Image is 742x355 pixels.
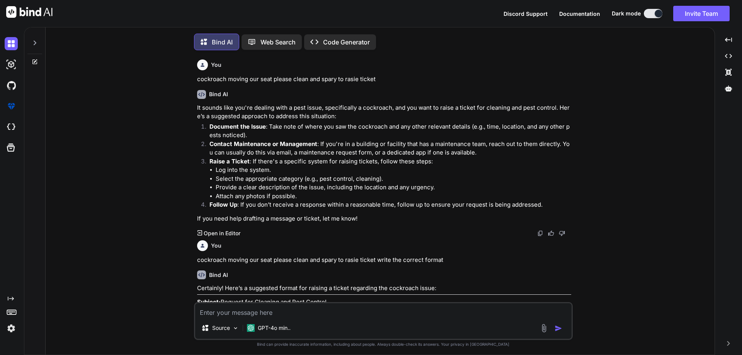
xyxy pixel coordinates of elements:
p: Bind can provide inaccurate information, including about people. Always double-check its answers.... [194,341,573,347]
p: cockroach moving our seat please clean and spary to rasie ticket [197,75,571,84]
img: Bind AI [6,6,53,18]
p: Source [212,324,230,332]
p: : If there's a specific system for raising tickets, follow these steps: [209,157,571,166]
p: GPT-4o min.. [258,324,291,332]
strong: Contact Maintenance or Management [209,140,317,148]
p: : Take note of where you saw the cockroach and any other relevant details (e.g., time, location, ... [209,122,571,140]
span: Discord Support [504,10,548,17]
img: premium [5,100,18,113]
img: copy [537,230,543,236]
h6: Bind AI [209,271,228,279]
p: cockroach moving our seat please clean and spary to rasie ticket write the correct format [197,256,571,265]
p: : If you're in a building or facility that has a maintenance team, reach out to them directly. Yo... [209,140,571,157]
img: attachment [539,324,548,333]
button: Documentation [559,10,600,18]
p: Open in Editor [204,229,240,237]
p: Web Search [260,37,296,47]
li: Provide a clear description of the issue, including the location and any urgency. [216,183,571,192]
p: It sounds like you're dealing with a pest issue, specifically a cockroach, and you want to raise ... [197,104,571,121]
strong: Document the Issue [209,123,266,130]
p: : If you don’t receive a response within a reasonable time, follow up to ensure your request is b... [209,200,571,209]
li: Log into the system. [216,166,571,175]
img: dislike [559,230,565,236]
img: GPT-4o mini [247,324,255,332]
h6: You [211,61,221,69]
img: icon [555,324,562,332]
img: settings [5,322,18,335]
img: like [548,230,554,236]
img: githubDark [5,79,18,92]
p: If you need help drafting a message or ticket, let me know! [197,214,571,223]
img: darkChat [5,37,18,50]
button: Discord Support [504,10,548,18]
img: cloudideIcon [5,121,18,134]
span: Dark mode [612,10,641,17]
img: Pick Models [232,325,239,331]
span: Documentation [559,10,600,17]
strong: Subject: [197,298,221,306]
strong: Follow Up [209,201,237,208]
p: Request for Cleaning and Pest Control [197,298,571,307]
img: darkAi-studio [5,58,18,71]
h6: Bind AI [209,90,228,98]
p: Certainly! Here’s a suggested format for raising a ticket regarding the cockroach issue: [197,284,571,293]
li: Attach any photos if possible. [216,192,571,201]
li: Select the appropriate category (e.g., pest control, cleaning). [216,175,571,183]
strong: Raise a Ticket [209,158,250,165]
p: Code Generator [323,37,370,47]
h6: You [211,242,221,250]
p: Bind AI [212,37,233,47]
button: Invite Team [673,6,730,21]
